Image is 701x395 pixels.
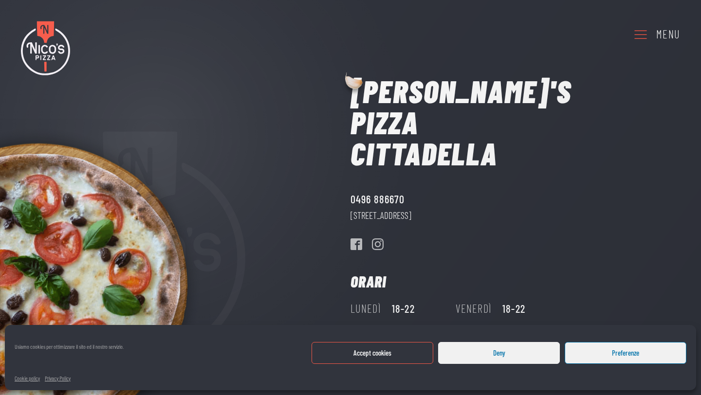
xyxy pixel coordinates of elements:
h1: [PERSON_NAME]'s Pizza Cittadella [350,75,572,169]
button: Accept cookies [312,342,433,364]
div: 18-22 [502,300,525,318]
div: Lunedì [350,300,381,318]
div: Usiamo cookies per ottimizzare il sito ed il nostro servizio. [15,342,124,361]
div: 18-22 [392,300,415,318]
a: Cookie policy [15,374,40,383]
a: [STREET_ADDRESS] [350,208,411,223]
button: Preferenze [565,342,686,364]
a: 0496 886670 [350,191,405,208]
a: Menu [633,21,680,48]
div: Menu [656,26,680,43]
img: Nico's Pizza Logo Colori [21,21,70,75]
button: Deny [438,342,560,364]
h2: Orari [350,273,386,289]
a: Privacy Policy [45,374,71,383]
div: Venerdì [456,300,492,318]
